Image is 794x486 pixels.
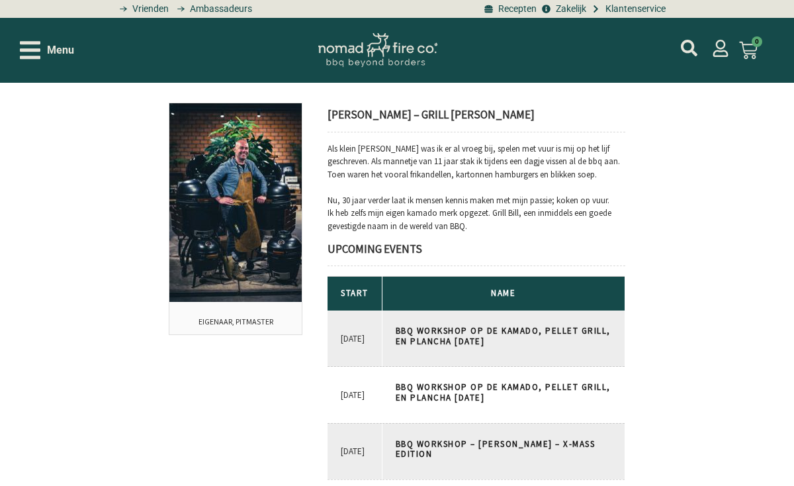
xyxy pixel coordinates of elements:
a: grill bill klantenservice [590,2,666,16]
span: Vrienden [129,2,169,16]
a: BBQ recepten [482,2,536,16]
p: Als klein [PERSON_NAME] was ik er al vroeg bij, spelen met vuur is mij op het lijf geschreven. Al... [328,142,625,207]
img: bobby grill bill crew-26 kopiëren [169,103,302,302]
a: BBQ Workshop – [PERSON_NAME] – X-Mass edition [396,438,595,460]
a: grill bill ambassadors [172,2,251,16]
th: Name [382,277,625,311]
a: BBQ Workshop op de Kamado, Pellet Grill, en Plancha [DATE] [396,325,611,347]
img: Nomad Logo [318,33,437,68]
p: Ik heb zelfs mijn eigen kamado merk opgezet. Grill Bill, een inmiddels een goede gevestigde naam ... [328,207,625,232]
a: grill bill vrienden [115,2,169,16]
span: Ambassadeurs [187,2,252,16]
a: grill bill zakeljk [540,2,586,16]
a: mijn account [712,40,729,57]
h3: Upcoming Events [328,238,625,266]
a: mijn account [681,40,697,56]
span: [DATE] [341,333,365,344]
th: Start [328,277,382,311]
span: Klantenservice [602,2,666,16]
span: Eigenaar, Pitmaster [169,316,302,334]
div: Open/Close Menu [20,38,74,62]
span: [DATE] [341,389,365,401]
span: Recepten [495,2,537,16]
span: [DATE] [341,446,365,457]
span: Menu [47,42,74,58]
span: 0 [752,36,762,47]
a: 0 [723,33,773,68]
h3: [PERSON_NAME] – Grill [PERSON_NAME] [328,108,625,132]
a: BBQ Workshop op de Kamado, Pellet Grill, en Plancha [DATE] [396,381,611,403]
span: Zakelijk [552,2,586,16]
